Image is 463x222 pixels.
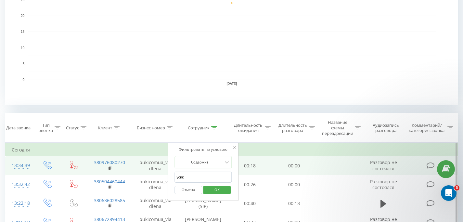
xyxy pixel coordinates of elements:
[322,120,353,136] div: Название схемы переадресации
[21,46,25,50] text: 10
[278,123,307,134] div: Длительность разговора
[370,178,397,190] span: Разговор не состоялся
[39,123,53,134] div: Тип звонка
[368,123,403,134] div: Аудиозапись разговора
[66,125,79,131] div: Статус
[94,178,125,185] a: 380504460444
[12,197,27,210] div: 13:22:18
[6,125,31,131] div: Дата звонка
[132,194,178,213] td: bukicomua_vladlena
[228,175,272,194] td: 00:26
[226,82,237,85] text: [DATE]
[272,156,316,175] td: 00:00
[22,62,24,66] text: 5
[234,123,263,134] div: Длительность ожидания
[203,186,231,194] button: OK
[12,159,27,172] div: 13:34:39
[208,185,226,195] span: OK
[12,178,27,191] div: 13:32:42
[408,123,446,134] div: Комментарий/категория звонка
[137,125,165,131] div: Бизнес номер
[5,143,458,156] td: Сегодня
[272,194,316,213] td: 00:13
[188,125,210,131] div: Сотрудник
[228,156,272,175] td: 00:18
[132,156,178,175] td: bukicomua_vladlena
[174,172,232,183] input: Введите значение
[174,146,232,153] div: Фильтровать по условию
[272,175,316,194] td: 00:00
[98,125,112,131] div: Клиент
[174,186,202,194] button: Отмена
[370,159,397,171] span: Разговор не состоялся
[94,159,125,165] a: 380976080270
[132,175,178,194] td: bukicomua_vladlena
[21,14,25,18] text: 20
[22,78,24,82] text: 0
[178,194,228,213] td: [PERSON_NAME] (SIP)
[21,30,25,34] text: 15
[454,185,459,190] span: 3
[94,197,125,203] a: 380636028585
[441,185,457,201] iframe: Intercom live chat
[228,194,272,213] td: 00:40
